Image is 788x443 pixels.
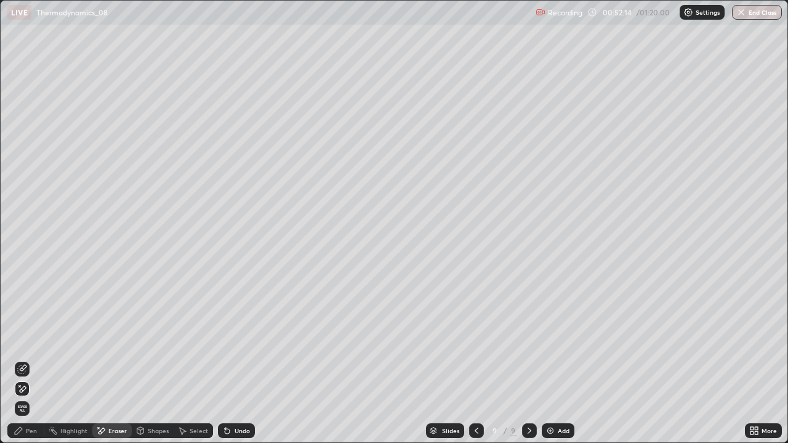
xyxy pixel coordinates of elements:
div: Highlight [60,428,87,434]
img: add-slide-button [545,426,555,436]
p: Recording [548,8,582,17]
div: 9 [510,425,517,436]
div: Pen [26,428,37,434]
div: / [504,427,507,434]
img: class-settings-icons [683,7,693,17]
button: End Class [732,5,782,20]
div: Undo [235,428,250,434]
div: 9 [489,427,501,434]
p: Thermodynamics_08 [36,7,108,17]
p: LIVE [11,7,28,17]
div: More [762,428,777,434]
div: Eraser [108,428,127,434]
img: end-class-cross [736,7,746,17]
div: Select [190,428,208,434]
div: Add [558,428,569,434]
img: recording.375f2c34.svg [536,7,545,17]
div: Slides [442,428,459,434]
div: Shapes [148,428,169,434]
span: Erase all [15,405,29,412]
p: Settings [696,9,720,15]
